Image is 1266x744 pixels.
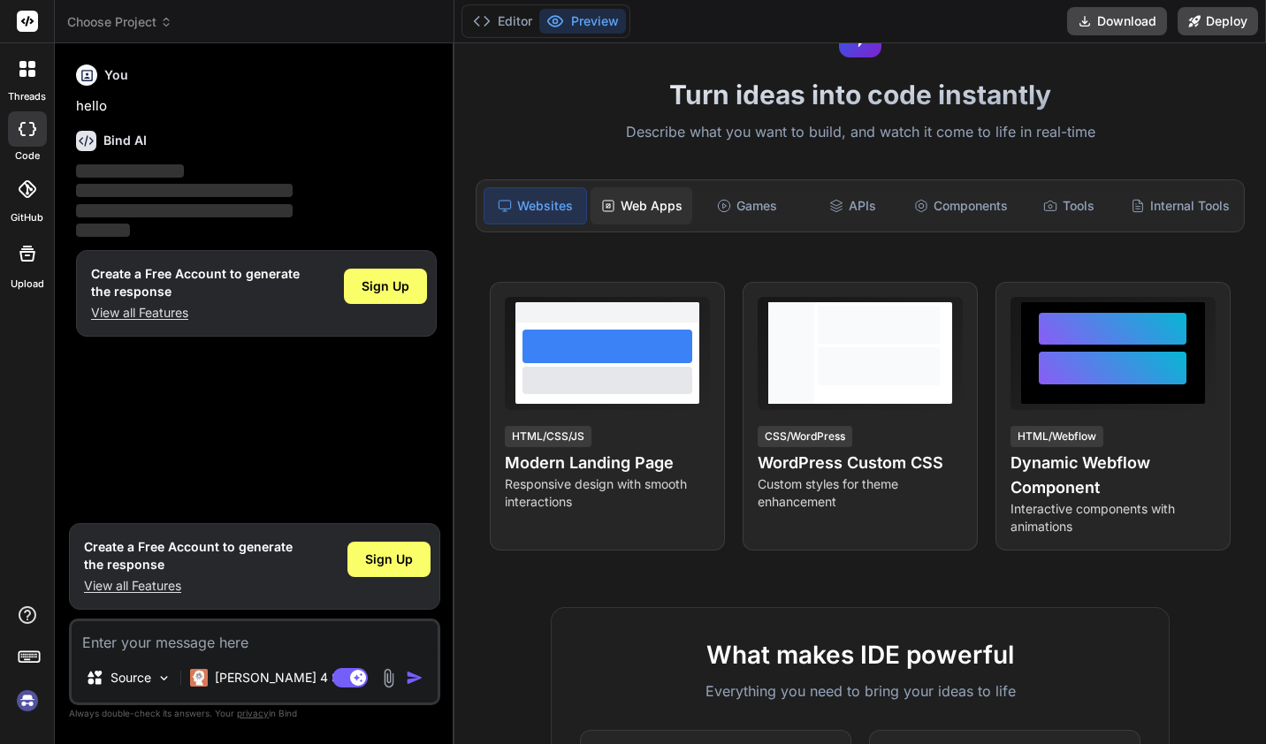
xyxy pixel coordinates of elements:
[591,187,692,224] div: Web Apps
[91,265,300,300] h1: Create a Free Account to generate the response
[505,426,591,447] div: HTML/CSS/JS
[91,304,300,322] p: View all Features
[1011,426,1103,447] div: HTML/Webflow
[580,636,1140,673] h2: What makes IDE powerful
[103,132,147,149] h6: Bind AI
[215,669,347,687] p: [PERSON_NAME] 4 S..
[505,451,710,475] h4: Modern Landing Page
[111,669,151,687] p: Source
[465,79,1255,110] h1: Turn ideas into code instantly
[1178,7,1258,35] button: Deploy
[696,187,797,224] div: Games
[466,9,539,34] button: Editor
[84,577,293,595] p: View all Features
[190,669,208,687] img: Claude 4 Sonnet
[484,187,587,224] div: Websites
[1018,187,1120,224] div: Tools
[378,668,399,688] img: attachment
[84,538,293,573] h1: Create a Free Account to generate the response
[76,164,184,178] span: ‌
[1124,187,1237,224] div: Internal Tools
[15,148,40,163] label: code
[76,204,293,217] span: ‌
[580,680,1140,702] p: Everything you need to bring your ideas to life
[1011,500,1216,535] p: Interactive components with animations
[67,13,172,31] span: Choose Project
[758,475,963,511] p: Custom styles for theme enhancement
[465,121,1255,144] p: Describe what you want to build, and watch it come to life in real-time
[362,277,409,295] span: Sign Up
[12,686,42,716] img: signin
[365,550,413,568] span: Sign Up
[406,669,423,687] img: icon
[69,705,440,722] p: Always double-check its answers. Your in Bind
[11,210,43,225] label: GitHub
[1011,451,1216,500] h4: Dynamic Webflow Component
[802,187,904,224] div: APIs
[758,426,852,447] div: CSS/WordPress
[237,708,269,718] span: privacy
[8,89,46,104] label: threads
[1067,7,1167,35] button: Download
[156,671,172,686] img: Pick Models
[505,475,710,511] p: Responsive design with smooth interactions
[76,224,130,237] span: ‌
[76,96,437,117] p: hello
[758,451,963,475] h4: WordPress Custom CSS
[11,277,44,292] label: Upload
[104,66,128,84] h6: You
[539,9,626,34] button: Preview
[76,184,293,197] span: ‌
[907,187,1015,224] div: Components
